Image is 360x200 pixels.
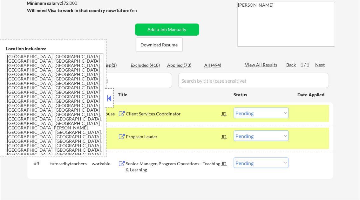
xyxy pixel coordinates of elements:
div: Senior Manager, Program Operations - Teaching & Learning [126,161,222,173]
input: Search by title (case sensitive) [178,73,329,88]
div: Next [316,62,326,68]
div: Back [287,62,297,68]
div: Location Inclusions: [6,45,104,52]
button: Download Resume [136,38,183,52]
div: View All Results [245,62,279,68]
div: JD [221,108,228,119]
div: Program Leader [126,134,222,140]
div: JD [221,131,228,142]
div: All (494) [205,62,236,68]
div: Client Services Coordinator [126,111,222,117]
div: JD [221,158,228,169]
div: no [132,7,150,14]
div: tutoredbyteachers [51,161,92,167]
strong: Will need Visa to work in that country now/future?: [27,8,133,13]
div: Status [234,89,289,100]
div: Title [118,92,228,98]
button: Add a Job Manually [135,24,199,36]
div: Applied (73) [167,62,199,68]
div: workable [92,161,118,167]
div: #3 [34,161,45,167]
div: Date Applied [298,92,326,98]
div: 1 / 1 [301,62,316,68]
strong: Minimum salary: [27,0,61,6]
div: Excluded (418) [131,62,163,68]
